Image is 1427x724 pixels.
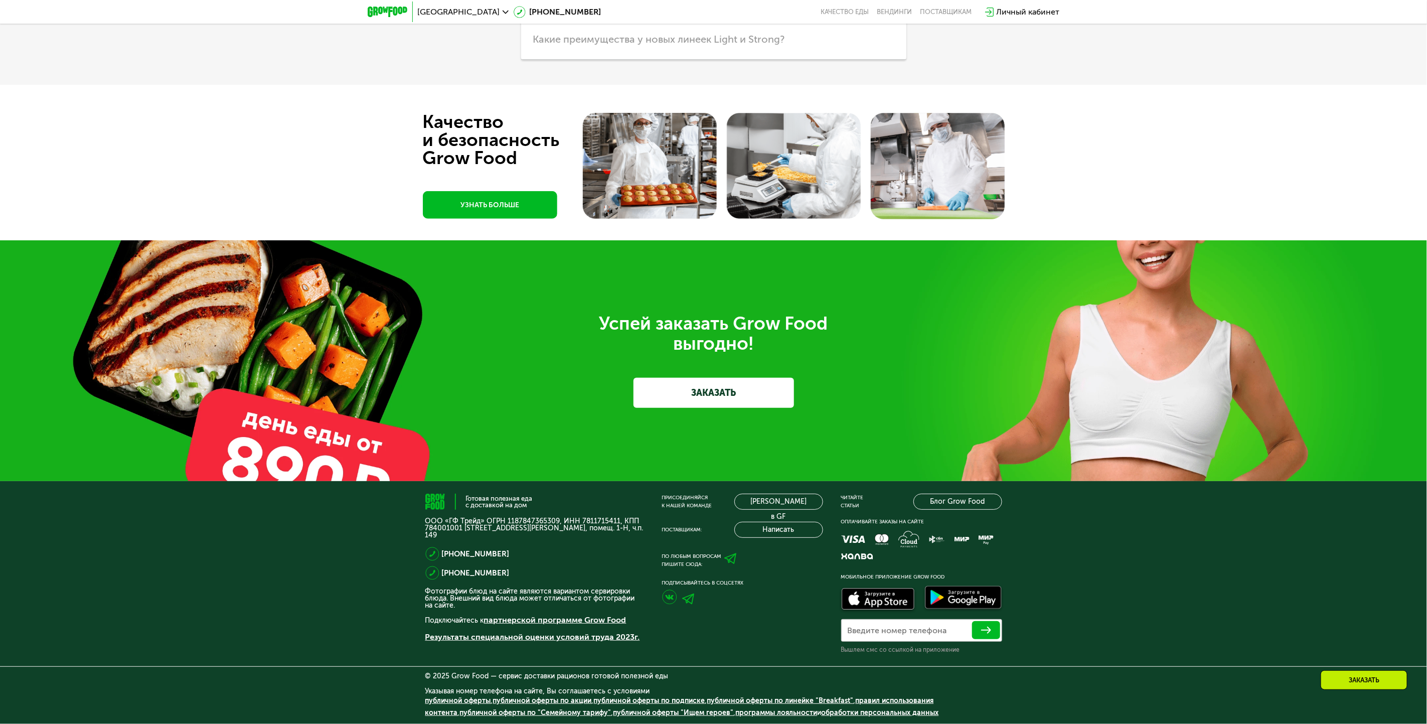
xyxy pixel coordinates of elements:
span: Какие преимущества у новых линеек Light и Strong? [533,33,785,45]
div: поставщикам [920,8,972,16]
div: Оплачивайте заказы на сайте [841,518,1002,526]
a: [PHONE_NUMBER] [442,548,510,560]
a: партнерской программе Grow Food [484,615,626,625]
a: Блог Grow Food [913,494,1002,510]
div: Поставщикам: [662,526,702,534]
p: Фотографии блюд на сайте являются вариантом сервировки блюда. Внешний вид блюда может отличаться ... [425,588,644,609]
a: публичной оферты по акции [493,696,592,705]
span: , , , , , , , и [425,696,939,717]
div: Вышлем смс со ссылкой на приложение [841,646,1002,654]
span: [GEOGRAPHIC_DATA] [418,8,500,16]
label: Введите номер телефона [848,628,947,633]
button: Написать [734,522,823,538]
div: Личный кабинет [997,6,1060,18]
div: © 2025 Grow Food — сервис доставки рационов готовой полезной еды [425,673,1002,680]
div: Готовая полезная еда с доставкой на дом [466,495,533,508]
a: публичной оферты по "Семейному тарифу" [460,708,611,717]
a: [PERSON_NAME] в GF [734,494,823,510]
div: Указывая номер телефона на сайте, Вы соглашаетесь с условиями [425,688,1002,724]
a: [PHONE_NUMBER] [442,567,510,579]
p: Подключайтесь к [425,614,644,626]
a: публичной оферты по линейке "Breakfast" [707,696,854,705]
div: Мобильное приложение Grow Food [841,573,1002,581]
a: Качество еды [821,8,869,16]
div: Успей заказать Grow Food выгодно! [433,314,995,354]
a: публичной оферты по подписке [594,696,705,705]
a: УЗНАТЬ БОЛЬШЕ [423,191,557,219]
a: публичной оферты [425,696,491,705]
div: Заказать [1321,670,1407,690]
a: публичной оферты "Ищем героев" [613,708,734,717]
div: Качество и безопасность Grow Food [423,113,597,167]
div: Присоединяйся к нашей команде [662,494,712,510]
img: Доступно в Google Play [922,584,1005,613]
div: По любым вопросам пишите сюда: [662,552,722,568]
div: Подписывайтесь в соцсетях [662,579,823,587]
a: Вендинги [877,8,912,16]
a: программы лояльности [736,708,818,717]
a: [PHONE_NUMBER] [514,6,601,18]
a: обработки персональных данных [822,708,939,717]
p: ООО «ГФ Трейд» ОГРН 1187847365309, ИНН 7811715411, КПП 784001001 [STREET_ADDRESS][PERSON_NAME], п... [425,518,644,539]
div: Читайте статьи [841,494,864,510]
a: ЗАКАЗАТЬ [633,378,794,408]
a: Результаты специальной оценки условий труда 2023г. [425,632,640,642]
